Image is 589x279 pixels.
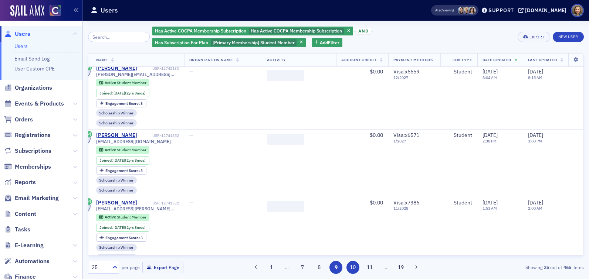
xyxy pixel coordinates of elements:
[99,80,146,85] a: Active Student Member
[393,132,419,138] span: Visa : x6571
[4,241,44,249] a: E-Learning
[117,214,146,220] span: Student Member
[96,139,171,144] span: [EMAIL_ADDRESS][DOMAIN_NAME]
[267,57,286,62] span: Activity
[320,39,339,46] span: Add Filter
[518,8,569,13] button: [DOMAIN_NAME]
[267,70,304,81] span: ‌
[483,206,497,211] time: 1:53 AM
[435,8,442,13] div: Also
[15,163,51,171] span: Memberships
[138,66,179,71] div: USR-12742130
[105,235,141,240] span: Engagement Score :
[15,100,64,108] span: Events & Products
[96,186,137,194] div: Scholarship Winner
[528,206,542,211] time: 2:00 AM
[117,147,146,152] span: Student Member
[14,65,55,72] a: User Custom CPE
[213,39,295,45] span: [Primary Membership] Student Member
[393,69,419,75] span: Visa : x6659
[356,28,371,34] span: and
[483,69,498,75] span: [DATE]
[99,225,114,230] span: Joined :
[267,201,304,212] span: ‌
[282,264,292,271] span: …
[114,158,125,163] span: [DATE]
[96,57,108,62] span: Name
[354,28,373,34] button: and
[105,169,143,173] div: 3
[393,57,433,62] span: Payment Methods
[114,225,125,230] span: [DATE]
[92,263,108,271] div: 25
[105,101,141,106] span: Engagement Score :
[15,178,36,186] span: Reports
[446,132,472,139] div: Student
[96,119,137,127] div: Scholarship Winner
[155,39,208,45] span: Has Subscription For Plan
[99,91,114,96] span: Joined :
[15,84,52,92] span: Organizations
[101,6,118,15] h1: Users
[312,38,342,47] button: AddFilter
[528,132,543,138] span: [DATE]
[394,261,407,274] button: 19
[15,30,30,38] span: Users
[4,163,51,171] a: Memberships
[152,27,353,36] div: Has Active COCPA Membership Subscription
[96,99,146,107] div: Engagement Score: 3
[370,199,383,206] span: $0.00
[15,210,36,218] span: Content
[453,57,472,62] span: Job Type
[50,5,61,16] img: SailAMX
[4,100,64,108] a: Events & Products
[463,7,471,14] span: Alicia Gelinas
[15,257,50,265] span: Automations
[96,224,149,232] div: Joined: 2023-06-25 00:00:00
[105,168,141,173] span: Engagement Score :
[96,166,146,175] div: Engagement Score: 3
[10,5,44,17] img: SailAMX
[105,214,117,220] span: Active
[99,215,146,220] a: Active Student Member
[393,199,419,206] span: Visa : x7386
[458,7,466,14] span: Pamela Galey-Coleman
[483,57,511,62] span: Date Created
[44,5,61,17] a: View Homepage
[483,75,497,80] time: 8:04 AM
[483,132,498,138] span: [DATE]
[562,264,572,271] strong: 465
[488,7,514,14] div: Support
[114,225,146,230] div: (2yrs 3mos)
[14,55,50,62] a: Email Send Log
[96,206,179,211] span: [EMAIL_ADDRESS][PERSON_NAME][DOMAIN_NAME]
[518,32,550,42] button: Export
[529,35,545,39] div: Export
[189,199,193,206] span: —
[96,79,150,86] div: Active: Active: Student Member
[96,234,146,242] div: Engagement Score: 3
[96,132,137,139] a: [PERSON_NAME]
[313,261,326,274] button: 8
[96,200,137,206] div: [PERSON_NAME]
[393,206,435,211] span: 11 / 2028
[346,261,359,274] button: 10
[393,139,435,144] span: 1 / 2027
[96,72,179,77] span: [PERSON_NAME][EMAIL_ADDRESS][PERSON_NAME][US_STATE][DOMAIN_NAME]
[4,116,33,124] a: Orders
[4,194,59,202] a: Email Marketing
[4,30,30,38] a: Users
[99,158,114,163] span: Joined :
[553,32,584,42] a: New User
[528,57,557,62] span: Last Updated
[114,158,146,163] div: (2yrs 3mos)
[4,178,36,186] a: Reports
[4,147,51,155] a: Subscriptions
[15,225,30,234] span: Tasks
[117,80,146,85] span: Student Member
[393,75,435,80] span: 12 / 2027
[15,194,59,202] span: Email Marketing
[528,138,542,144] time: 3:00 PM
[267,134,304,145] span: ‌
